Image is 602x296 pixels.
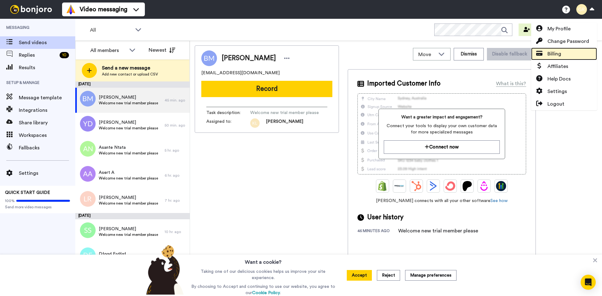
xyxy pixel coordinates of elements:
[190,268,337,281] p: Taking one of our delicious cookies helps us improve your site experience.
[99,195,158,201] span: [PERSON_NAME]
[90,26,132,34] span: All
[490,199,508,203] a: See how
[531,85,597,98] a: Settings
[99,176,158,181] span: Welcome new trial member please
[411,181,421,191] img: Hubspot
[531,35,597,48] a: Change Password
[80,5,127,14] span: Video messaging
[140,245,187,295] img: bear-with-cookie.png
[428,181,438,191] img: ActiveCampaign
[165,229,187,234] div: 10 hr. ago
[144,44,180,56] button: Newest
[19,144,75,152] span: Fallbacks
[5,198,15,203] span: 100%
[454,48,484,60] button: Dismiss
[99,126,158,131] span: Welcome new trial member please
[531,98,597,110] a: Logout
[201,50,217,66] img: Image of Brian Merrill
[384,123,499,135] span: Connect your tools to display your own customer data for more specialized messages
[19,169,75,177] span: Settings
[405,270,457,281] button: Manage preferences
[60,52,69,58] div: 10
[165,98,187,103] div: 45 min. ago
[384,140,499,154] button: Connect now
[245,255,282,266] h3: Want a cookie?
[19,94,75,101] span: Message template
[8,5,55,14] img: bj-logo-header-white.svg
[252,291,280,295] a: Cookie Policy
[80,166,96,182] img: aa.png
[80,191,96,207] img: lr.png
[547,75,571,83] span: Help Docs
[165,148,187,153] div: 5 hr. ago
[547,25,571,33] span: My Profile
[99,144,158,151] span: Asante Ntata
[462,181,472,191] img: Patreon
[418,51,435,58] span: Move
[206,110,250,116] span: Task description :
[19,39,75,46] span: Send videos
[547,50,561,58] span: Billing
[357,198,526,204] span: [PERSON_NAME] connects with all your other software
[377,270,400,281] button: Reject
[201,81,332,97] button: Record
[80,91,96,106] img: bm.png
[496,181,506,191] img: GoHighLevel
[394,181,404,191] img: Ontraport
[165,198,187,203] div: 7 hr. ago
[531,48,597,60] a: Billing
[378,181,388,191] img: Shopify
[479,181,489,191] img: Drip
[367,79,441,88] span: Imported Customer Info
[357,228,398,235] div: 45 minutes ago
[19,132,75,139] span: Workspaces
[99,119,158,126] span: [PERSON_NAME]
[384,114,499,120] span: Want a greater impact and engagement?
[19,51,57,59] span: Replies
[5,205,70,210] span: Send more video messages
[80,116,96,132] img: yd.png
[547,38,589,45] span: Change Password
[547,63,568,70] span: Affiliates
[99,94,158,101] span: [PERSON_NAME]
[66,4,76,14] img: vm-color.svg
[165,123,187,128] div: 50 min. ago
[99,232,158,237] span: Welcome new trial member please
[102,72,158,77] span: Add new contact or upload CSV
[75,213,190,219] div: [DATE]
[80,222,96,238] img: ss.png
[250,110,319,116] span: Welcome new trial member please
[80,141,96,157] img: an.png
[75,81,190,88] div: [DATE]
[99,151,158,156] span: Welcome new trial member please
[19,106,75,114] span: Integrations
[99,169,158,176] span: Asert A
[165,173,187,178] div: 6 hr. ago
[445,181,455,191] img: ConvertKit
[102,64,158,72] span: Send a new message
[19,119,75,127] span: Share library
[19,64,75,71] span: Results
[99,226,158,232] span: [PERSON_NAME]
[99,201,158,206] span: Welcome new trial member please
[531,60,597,73] a: Affiliates
[347,270,372,281] button: Accept
[206,118,250,128] span: Assigned to:
[266,118,303,128] span: [PERSON_NAME]
[496,80,526,87] div: What is this?
[519,23,549,36] button: Invite
[201,70,280,76] span: [EMAIL_ADDRESS][DOMAIN_NAME]
[581,275,596,290] div: Open Intercom Messenger
[487,48,532,60] button: Disable fallback
[531,23,597,35] a: My Profile
[99,251,158,257] span: Dfggd Erdfgf
[531,73,597,85] a: Help Docs
[190,283,337,296] p: By choosing to Accept and continuing to use our website, you agree to our .
[547,88,567,95] span: Settings
[222,54,276,63] span: [PERSON_NAME]
[547,100,564,108] span: Logout
[250,118,260,128] img: d11cd98d-fcd2-43d4-8a3b-e07d95f02558.png
[90,47,126,54] div: All members
[398,227,478,235] div: Welcome new trial member please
